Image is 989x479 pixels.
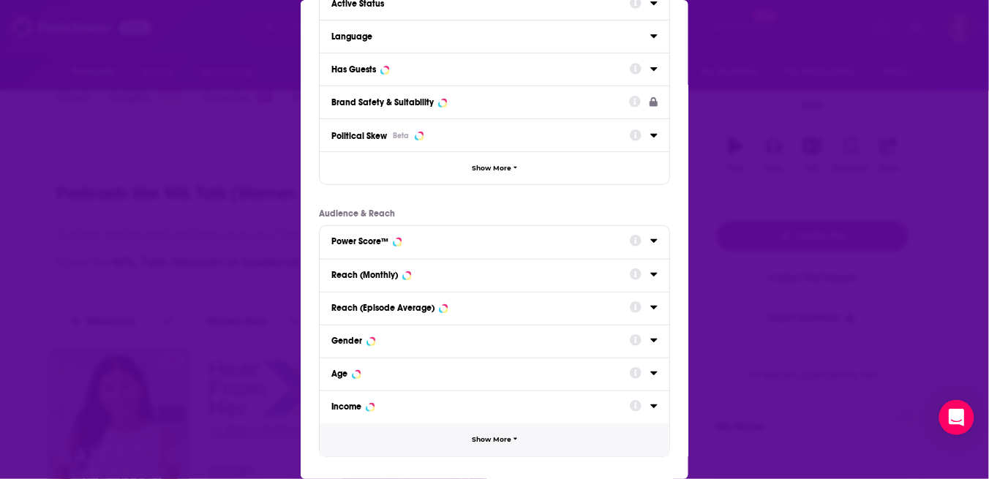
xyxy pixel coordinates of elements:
[331,97,434,108] div: Brand Safety & Suitability
[331,265,630,284] button: Reach (Monthly)
[331,31,641,42] div: Language
[331,59,630,78] button: Has Guests
[331,64,376,75] div: Has Guests
[472,436,511,444] span: Show More
[393,131,409,140] div: Beta
[939,400,974,435] div: Open Intercom Messenger
[331,401,361,412] div: Income
[319,208,670,219] p: Audience & Reach
[331,303,435,313] div: Reach (Episode Average)
[320,423,669,456] button: Show More
[331,26,650,45] button: Language
[331,270,398,280] div: Reach (Monthly)
[331,331,630,350] button: Gender
[331,131,387,141] span: Political Skew
[331,236,388,246] div: Power Score™
[331,369,347,379] div: Age
[331,232,630,250] button: Power Score™
[331,92,658,110] a: Brand Safety & Suitability
[331,397,630,415] button: Income
[320,151,669,184] button: Show More
[331,125,630,145] button: Political SkewBeta
[472,165,511,173] span: Show More
[331,92,629,110] button: Brand Safety & Suitability
[331,298,630,317] button: Reach (Episode Average)
[331,336,362,346] div: Gender
[331,364,630,382] button: Age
